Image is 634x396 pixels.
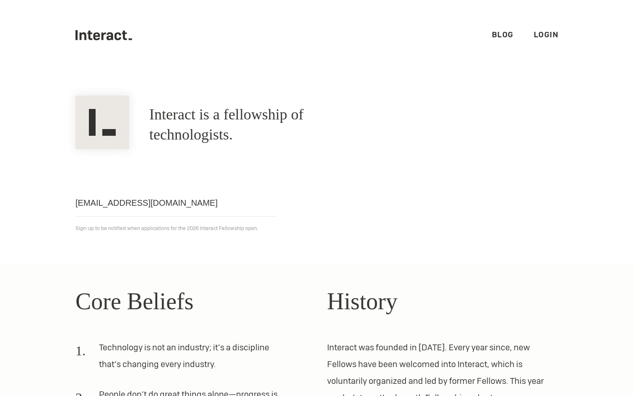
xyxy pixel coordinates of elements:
p: Sign-up to be notified when applications for the 2026 Interact Fellowship open. [75,223,559,233]
a: Blog [492,30,514,39]
h1: Interact is a fellowship of technologists. [149,105,376,145]
h2: History [327,284,559,319]
img: Interact Logo [75,96,129,149]
li: Technology is not an industry; it’s a discipline that’s changing every industry. [75,339,287,379]
a: Login [534,30,559,39]
input: Email address... [75,189,277,217]
h2: Core Beliefs [75,284,307,319]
